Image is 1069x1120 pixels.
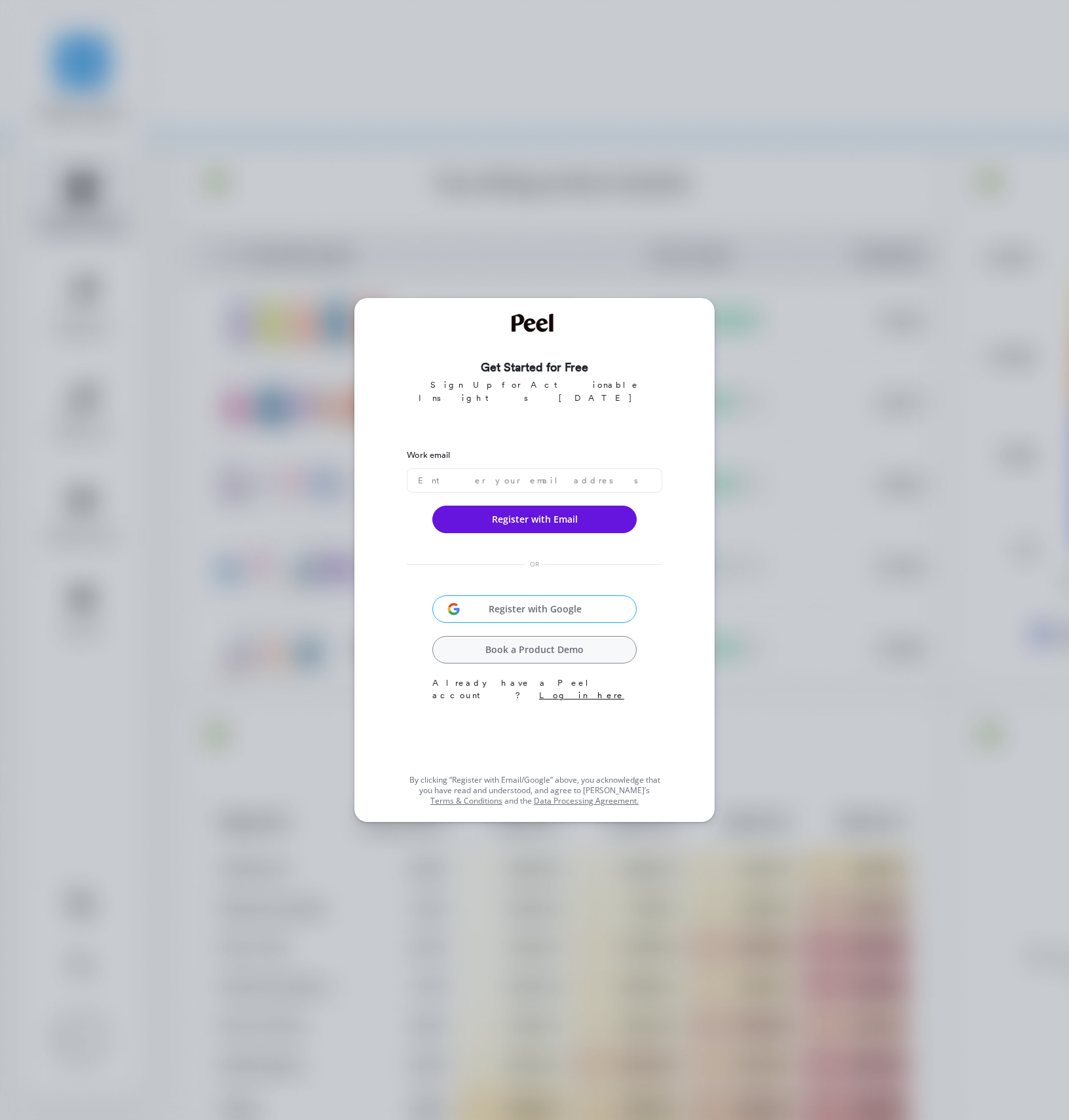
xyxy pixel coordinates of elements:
p: By clicking “Register with Email/Google” above, you acknowledge that you have read and understood... [407,775,662,806]
label: Work email [407,449,662,462]
input: Enter your email address [407,468,662,493]
h3: Get Started for Free [407,358,662,376]
button: Register with Email [432,506,637,533]
a: Data Processing Agreement. [534,795,639,806]
a: Log in here [539,690,624,700]
span: Register with Google [464,603,607,616]
button: Register with Google [432,595,637,623]
span: OR [530,559,539,569]
a: Book a Product Demo [432,636,637,663]
img: svg+xml;base64,PHN2ZyB3aWR0aD0iMzIiIGhlaWdodD0iMzIiIHZpZXdCb3g9IjAgMCAzMiAzMiIgZmlsbD0ibm9uZSIgeG... [444,599,464,619]
p: Sign Up for Actionable Insights [DATE] [407,379,662,404]
a: Terms & Conditions [430,795,502,806]
img: Welcome to Peel [512,314,557,332]
p: Already have a Peel account? [432,677,637,702]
